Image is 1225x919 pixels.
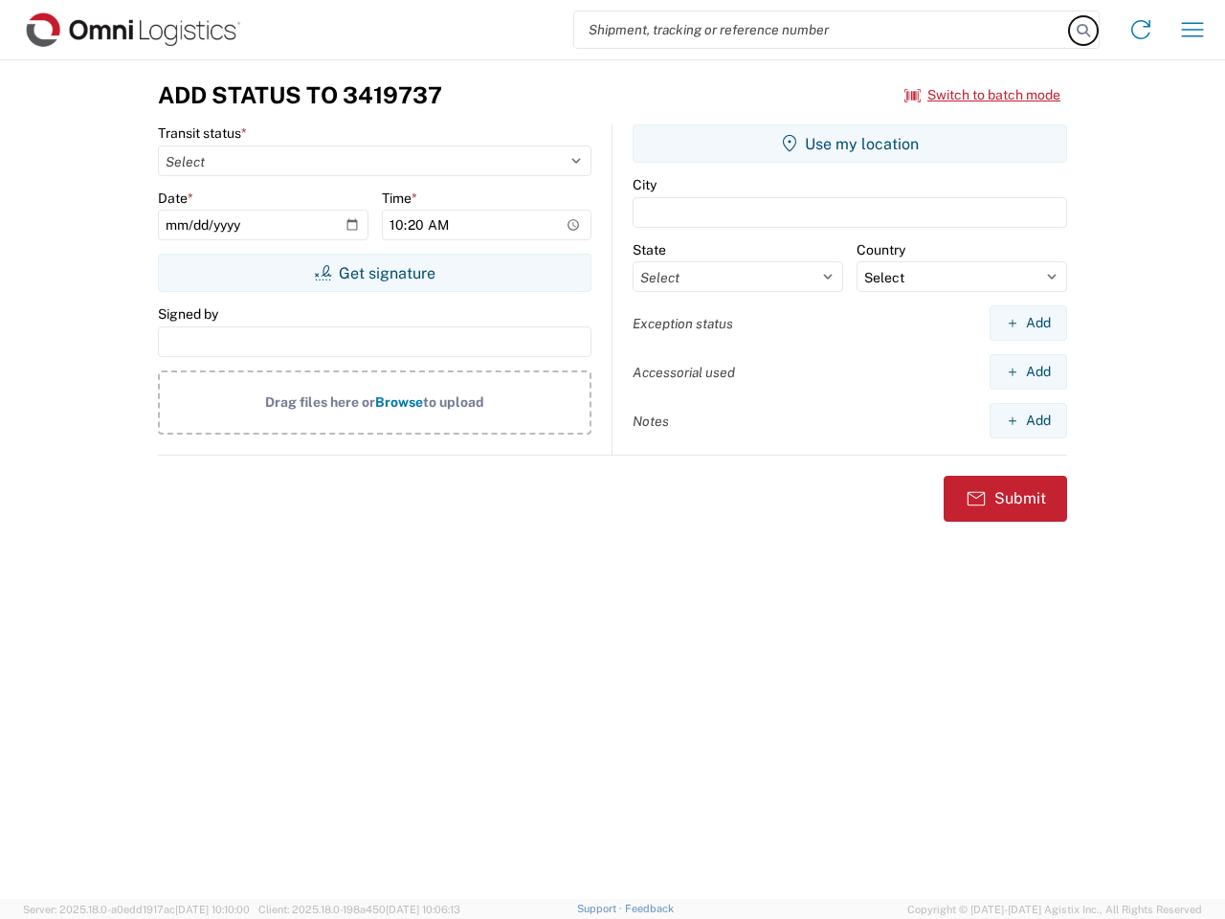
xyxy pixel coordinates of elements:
[158,305,218,323] label: Signed by
[633,364,735,381] label: Accessorial used
[258,904,460,915] span: Client: 2025.18.0-198a450
[423,394,484,410] span: to upload
[990,354,1067,390] button: Add
[158,124,247,142] label: Transit status
[904,79,1060,111] button: Switch to batch mode
[633,176,657,193] label: City
[265,394,375,410] span: Drag files here or
[633,315,733,332] label: Exception status
[625,903,674,914] a: Feedback
[633,241,666,258] label: State
[574,11,1070,48] input: Shipment, tracking or reference number
[990,403,1067,438] button: Add
[386,904,460,915] span: [DATE] 10:06:13
[944,476,1067,522] button: Submit
[158,81,442,109] h3: Add Status to 3419737
[158,254,591,292] button: Get signature
[633,413,669,430] label: Notes
[382,190,417,207] label: Time
[633,124,1067,163] button: Use my location
[577,903,625,914] a: Support
[158,190,193,207] label: Date
[375,394,423,410] span: Browse
[907,901,1202,918] span: Copyright © [DATE]-[DATE] Agistix Inc., All Rights Reserved
[23,904,250,915] span: Server: 2025.18.0-a0edd1917ac
[857,241,905,258] label: Country
[990,305,1067,341] button: Add
[175,904,250,915] span: [DATE] 10:10:00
